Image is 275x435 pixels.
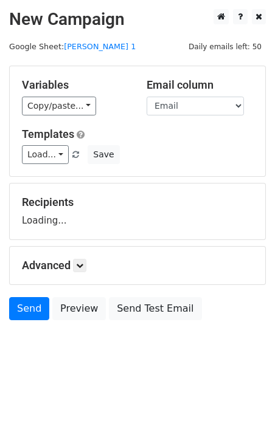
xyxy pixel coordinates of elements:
[184,42,266,51] a: Daily emails left: 50
[22,128,74,140] a: Templates
[22,196,253,227] div: Loading...
[147,78,253,92] h5: Email column
[22,196,253,209] h5: Recipients
[22,78,128,92] h5: Variables
[52,297,106,320] a: Preview
[22,97,96,115] a: Copy/paste...
[184,40,266,53] span: Daily emails left: 50
[22,259,253,272] h5: Advanced
[22,145,69,164] a: Load...
[9,297,49,320] a: Send
[9,42,136,51] small: Google Sheet:
[109,297,201,320] a: Send Test Email
[64,42,136,51] a: [PERSON_NAME] 1
[88,145,119,164] button: Save
[9,9,266,30] h2: New Campaign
